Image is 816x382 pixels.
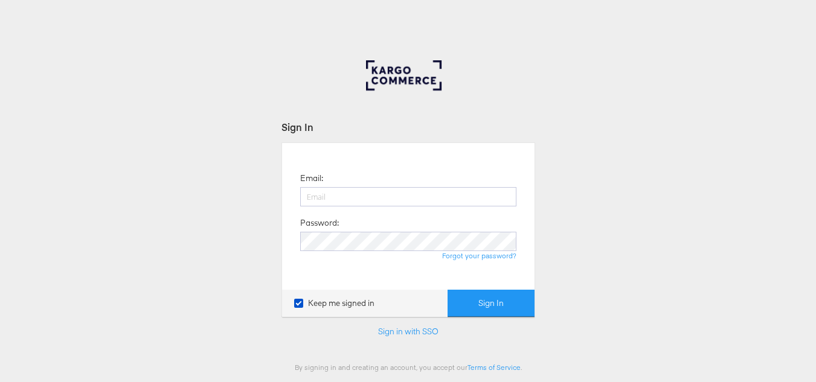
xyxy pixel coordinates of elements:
div: By signing in and creating an account, you accept our . [281,363,535,372]
a: Forgot your password? [442,251,516,260]
label: Password: [300,217,339,229]
input: Email [300,187,516,206]
div: Sign In [281,120,535,134]
a: Terms of Service [467,363,521,372]
a: Sign in with SSO [378,326,439,337]
label: Keep me signed in [294,298,374,309]
label: Email: [300,173,323,184]
button: Sign In [448,290,535,317]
